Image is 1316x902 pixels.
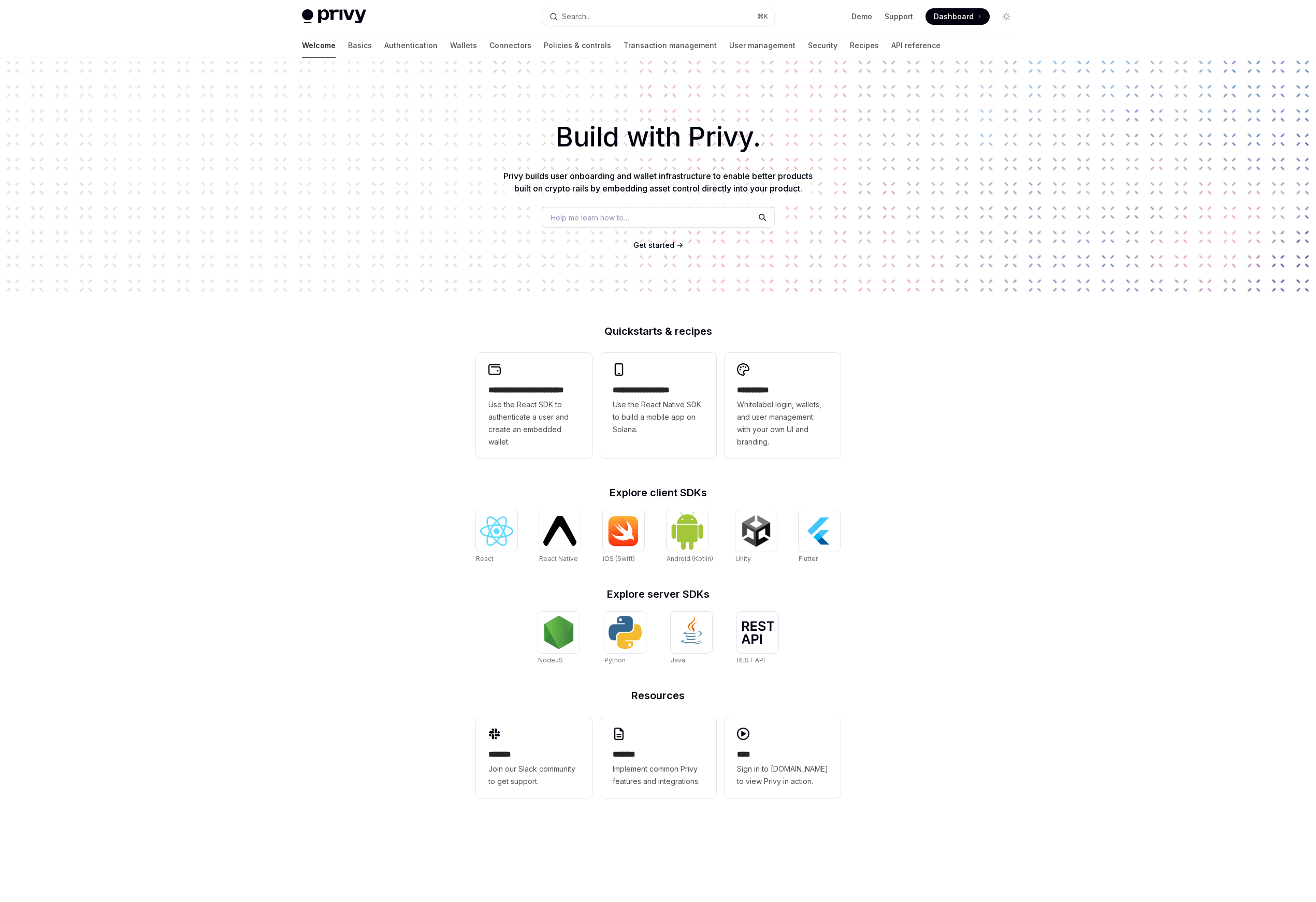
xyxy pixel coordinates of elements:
[476,589,841,599] h2: Explore server SDKs
[476,487,841,498] h2: Explore client SDKs
[476,717,592,798] a: **** **Join our Slack community to get support.
[302,33,336,58] a: Welcome
[480,516,513,546] img: React
[737,763,828,788] span: Sign in to [DOMAIN_NAME] to view Privy in action.
[17,117,1299,157] h1: Build with Privy.
[934,11,974,22] span: Dashboard
[998,8,1015,25] button: Toggle dark mode
[600,717,716,798] a: **** **Implement common Privy features and integrations.
[607,515,640,546] img: iOS (Swift)
[850,33,879,58] a: Recipes
[925,8,990,25] a: Dashboard
[542,616,575,649] img: NodeJS
[799,555,818,563] span: Flutter
[600,353,716,459] a: **** **** **** ***Use the React Native SDK to build a mobile app on Solana.
[488,763,580,788] span: Join our Slack community to get support.
[551,212,629,223] span: Help me learn how to…
[735,555,751,563] span: Unity
[633,240,674,250] a: Get started
[737,398,828,448] span: Whitelabel login, wallets, and user management with your own UI and branding.
[613,398,704,436] span: Use the React Native SDK to build a mobile app on Solana.
[891,33,941,58] a: API reference
[613,763,704,788] span: Implement common Privy features and integrations.
[543,516,576,545] img: React Native
[562,10,591,23] div: Search...
[675,616,708,649] img: Java
[799,510,840,564] a: FlutterFlutter
[503,171,813,194] span: Privy builds user onboarding and wallet infrastructure to enable better products built on crypto ...
[542,7,774,26] button: Open search
[671,612,712,666] a: JavaJava
[737,656,765,664] span: REST API
[851,11,872,22] a: Demo
[488,398,580,448] span: Use the React SDK to authenticate a user and create an embedded wallet.
[604,612,646,666] a: PythonPython
[671,656,685,664] span: Java
[489,33,531,58] a: Connectors
[476,555,494,563] span: React
[603,555,635,563] span: iOS (Swift)
[725,717,841,798] a: ****Sign in to [DOMAIN_NAME] to view Privy in action.
[740,514,773,548] img: Unity
[757,12,768,21] span: ⌘ K
[735,510,777,564] a: UnityUnity
[538,612,580,666] a: NodeJSNodeJS
[348,33,372,58] a: Basics
[609,616,642,649] img: Python
[671,511,704,550] img: Android (Kotlin)
[808,33,837,58] a: Security
[737,612,778,666] a: REST APIREST API
[803,514,836,548] img: Flutter
[624,33,717,58] a: Transaction management
[539,510,581,564] a: React NativeReact Native
[667,555,713,563] span: Android (Kotlin)
[885,11,913,22] a: Support
[729,33,796,58] a: User management
[476,510,517,564] a: ReactReact
[476,326,841,336] h2: Quickstarts & recipes
[667,510,713,564] a: Android (Kotlin)Android (Kotlin)
[725,353,841,459] a: **** *****Whitelabel login, wallets, and user management with your own UI and branding.
[302,9,366,24] img: light logo
[450,33,477,58] a: Wallets
[741,621,774,644] img: REST API
[603,510,644,564] a: iOS (Swift)iOS (Swift)
[633,241,674,249] span: Get started
[539,555,578,563] span: React Native
[384,33,438,58] a: Authentication
[538,656,563,664] span: NodeJS
[476,690,841,701] h2: Resources
[604,656,626,664] span: Python
[544,33,611,58] a: Policies & controls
